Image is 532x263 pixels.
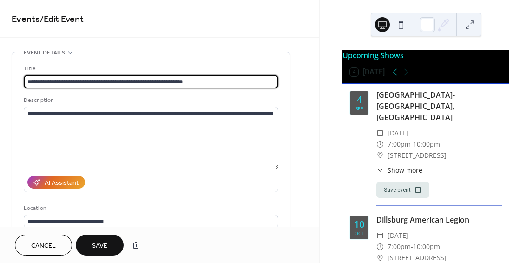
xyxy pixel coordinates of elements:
div: 10 [354,220,364,229]
button: Cancel [15,235,72,256]
button: Save [76,235,124,256]
div: Title [24,64,276,74]
div: ​ [376,230,384,241]
div: ​ [376,139,384,150]
div: Dillsburg American Legion [376,214,502,225]
a: Events [12,10,40,28]
span: [DATE] [388,128,408,139]
span: 10:00pm [413,139,440,150]
span: - [411,139,413,150]
span: [DATE] [388,230,408,241]
div: [GEOGRAPHIC_DATA]-[GEOGRAPHIC_DATA], [GEOGRAPHIC_DATA] [376,89,502,123]
button: AI Assistant [27,176,85,189]
div: Location [24,203,276,213]
a: [STREET_ADDRESS] [388,150,447,161]
div: ​ [376,165,384,175]
div: Sep [355,106,363,111]
div: Upcoming Shows [342,50,509,61]
div: ​ [376,128,384,139]
span: - [411,241,413,252]
div: ​ [376,241,384,252]
span: Cancel [31,241,56,251]
span: / Edit Event [40,10,84,28]
span: Save [92,241,107,251]
span: 7:00pm [388,139,411,150]
div: AI Assistant [45,178,79,188]
span: Show more [388,165,422,175]
button: Save event [376,182,429,198]
span: 10:00pm [413,241,440,252]
div: Oct [355,231,364,236]
button: ​Show more [376,165,422,175]
div: ​ [376,150,384,161]
div: 4 [357,95,362,104]
span: 7:00pm [388,241,411,252]
span: Event details [24,48,65,58]
div: Description [24,95,276,105]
